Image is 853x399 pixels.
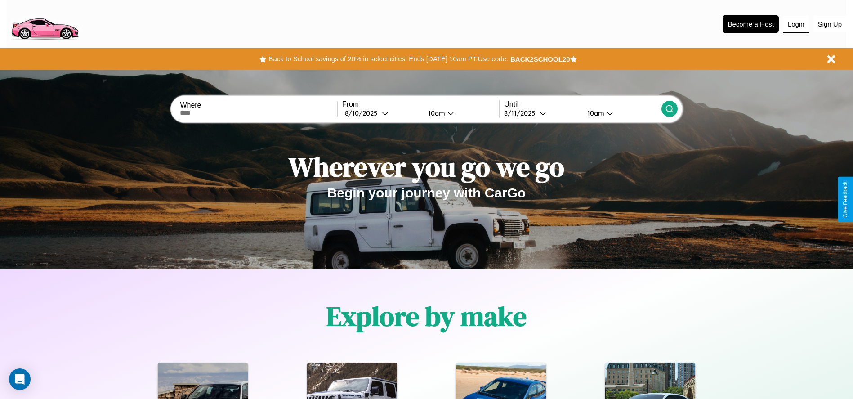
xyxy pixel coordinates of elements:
button: 8/10/2025 [342,108,421,118]
h1: Explore by make [326,298,527,335]
div: 8 / 11 / 2025 [504,109,540,117]
button: 10am [421,108,500,118]
div: 10am [424,109,447,117]
button: Sign Up [813,16,846,32]
div: Give Feedback [842,181,849,218]
button: Back to School savings of 20% in select cities! Ends [DATE] 10am PT.Use code: [266,53,510,65]
label: Until [504,100,661,108]
button: Login [783,16,809,33]
label: From [342,100,499,108]
b: BACK2SCHOOL20 [510,55,570,63]
img: logo [7,4,82,42]
button: Become a Host [723,15,779,33]
button: 10am [580,108,661,118]
div: Open Intercom Messenger [9,368,31,390]
div: 8 / 10 / 2025 [345,109,382,117]
label: Where [180,101,337,109]
div: 10am [583,109,607,117]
